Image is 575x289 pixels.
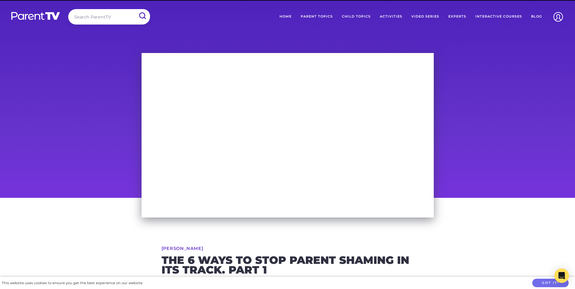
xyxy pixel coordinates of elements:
a: Blog [527,9,547,24]
button: Got it! [532,279,569,287]
a: [PERSON_NAME] [162,246,203,251]
a: Parent Topics [296,9,337,24]
a: Home [275,9,296,24]
a: Activities [375,9,407,24]
h2: The 6 ways to stop parent shaming in its track. Part 1 [162,255,414,274]
a: Experts [444,9,471,24]
a: Child Topics [337,9,375,24]
img: parenttv-logo-white.4c85aaf.svg [11,12,61,20]
a: Interactive Courses [471,9,527,24]
div: This website uses cookies to ensure you get the best experience on our website. [2,280,143,286]
img: Account [550,9,566,25]
a: Video Series [407,9,444,24]
input: Submit [134,9,150,23]
div: Open Intercom Messenger [554,268,569,283]
input: Search ParentTV [68,9,150,25]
